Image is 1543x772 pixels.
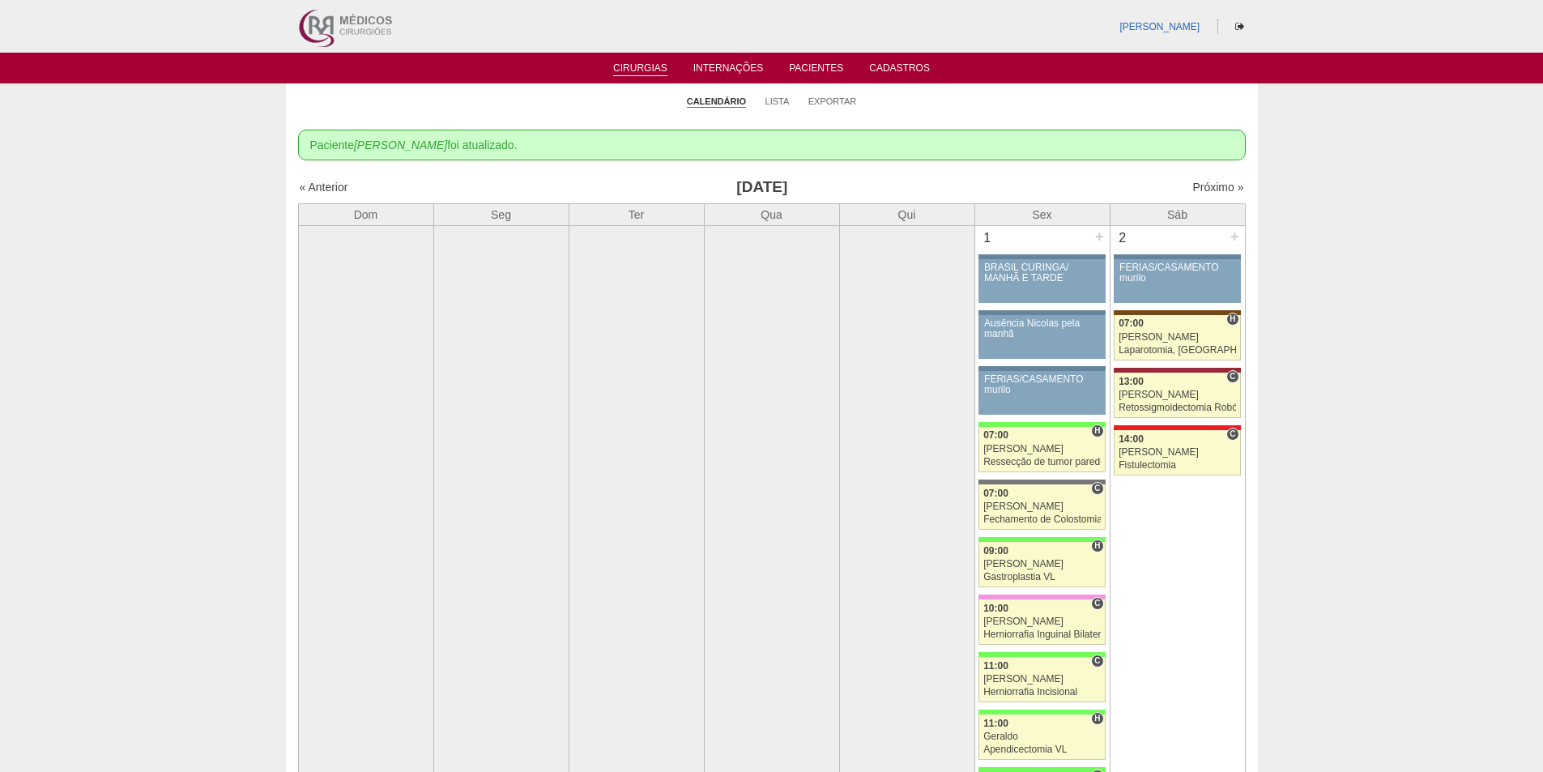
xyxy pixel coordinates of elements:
div: Apendicectomia VL [983,744,1101,755]
a: C 14:00 [PERSON_NAME] Fistulectomia [1114,430,1240,476]
a: « Anterior [300,181,348,194]
div: Key: Albert Einstein [978,595,1105,599]
a: Cadastros [869,62,930,79]
a: BRASIL CURINGA/ MANHÃ E TARDE [978,259,1105,303]
div: Key: Santa Catarina [978,480,1105,484]
div: Geraldo [983,731,1101,742]
span: Consultório [1226,370,1238,383]
div: [PERSON_NAME] [1119,390,1236,400]
span: 09:00 [983,545,1008,557]
div: Key: Brasil [978,422,1105,427]
div: Ressecção de tumor parede abdominal pélvica [983,457,1101,467]
div: [PERSON_NAME] [983,559,1101,569]
span: 13:00 [1119,376,1144,387]
a: C 11:00 [PERSON_NAME] Herniorrafia Incisional [978,657,1105,702]
a: Lista [765,96,790,107]
a: H 09:00 [PERSON_NAME] Gastroplastia VL [978,542,1105,587]
div: [PERSON_NAME] [983,616,1101,627]
a: C 13:00 [PERSON_NAME] Retossigmoidectomia Robótica [1114,373,1240,418]
div: Key: Aviso [1114,254,1240,259]
span: Hospital [1091,712,1103,725]
div: Key: Assunção [1114,425,1240,430]
a: Próximo » [1192,181,1243,194]
div: Gastroplastia VL [983,572,1101,582]
div: [PERSON_NAME] [983,444,1101,454]
div: Herniorrafia Inguinal Bilateral [983,629,1101,640]
a: H 07:00 [PERSON_NAME] Laparotomia, [GEOGRAPHIC_DATA], Drenagem, Bridas [1114,315,1240,360]
div: Ausência Nicolas pela manhã [984,318,1100,339]
span: Consultório [1226,428,1238,441]
div: Retossigmoidectomia Robótica [1119,403,1236,413]
div: Fechamento de Colostomia ou Enterostomia [983,514,1101,525]
span: 10:00 [983,603,1008,614]
th: Sex [974,203,1110,225]
a: Internações [693,62,764,79]
th: Ter [569,203,704,225]
span: Consultório [1091,482,1103,495]
span: 11:00 [983,718,1008,729]
th: Qui [839,203,974,225]
a: [PERSON_NAME] [1119,21,1200,32]
span: 11:00 [983,660,1008,672]
div: Key: Aviso [978,254,1105,259]
span: Hospital [1091,424,1103,437]
div: [PERSON_NAME] [1119,447,1236,458]
div: Key: Brasil [978,537,1105,542]
div: + [1093,226,1106,247]
em: [PERSON_NAME] [354,139,447,151]
th: Dom [298,203,433,225]
a: FÉRIAS/CASAMENTO murilo [1114,259,1240,303]
div: Paciente foi atualizado. [298,130,1246,160]
span: Hospital [1226,313,1238,326]
div: 2 [1110,226,1136,250]
div: + [1228,226,1242,247]
a: H 07:00 [PERSON_NAME] Ressecção de tumor parede abdominal pélvica [978,427,1105,472]
div: Key: Brasil [978,767,1105,772]
span: 07:00 [983,429,1008,441]
div: Laparotomia, [GEOGRAPHIC_DATA], Drenagem, Bridas [1119,345,1236,356]
a: Calendário [687,96,746,108]
div: Key: Sírio Libanês [1114,368,1240,373]
a: Pacientes [789,62,843,79]
th: Qua [704,203,839,225]
span: 14:00 [1119,433,1144,445]
div: [PERSON_NAME] [983,674,1101,685]
div: FÉRIAS/CASAMENTO murilo [984,374,1100,395]
a: Cirurgias [613,62,667,76]
h3: [DATE] [526,176,998,199]
a: H 11:00 Geraldo Apendicectomia VL [978,714,1105,760]
div: [PERSON_NAME] [1119,332,1236,343]
span: 07:00 [983,488,1008,499]
div: 1 [975,226,1000,250]
div: Key: Aviso [978,310,1105,315]
a: Exportar [808,96,857,107]
span: 07:00 [1119,318,1144,329]
div: [PERSON_NAME] [983,501,1101,512]
div: FÉRIAS/CASAMENTO murilo [1119,262,1235,284]
div: Key: Brasil [978,652,1105,657]
a: C 07:00 [PERSON_NAME] Fechamento de Colostomia ou Enterostomia [978,484,1105,530]
div: Key: Brasil [978,710,1105,714]
span: Consultório [1091,655,1103,668]
a: Ausência Nicolas pela manhã [978,315,1105,359]
div: Key: Santa Joana [1114,310,1240,315]
th: Sáb [1110,203,1245,225]
span: Consultório [1091,597,1103,610]
span: Hospital [1091,540,1103,552]
th: Seg [433,203,569,225]
a: C 10:00 [PERSON_NAME] Herniorrafia Inguinal Bilateral [978,599,1105,645]
i: Sair [1235,22,1244,32]
a: FÉRIAS/CASAMENTO murilo [978,371,1105,415]
div: Fistulectomia [1119,460,1236,471]
div: Herniorrafia Incisional [983,687,1101,697]
div: BRASIL CURINGA/ MANHÃ E TARDE [984,262,1100,284]
div: Key: Aviso [978,366,1105,371]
